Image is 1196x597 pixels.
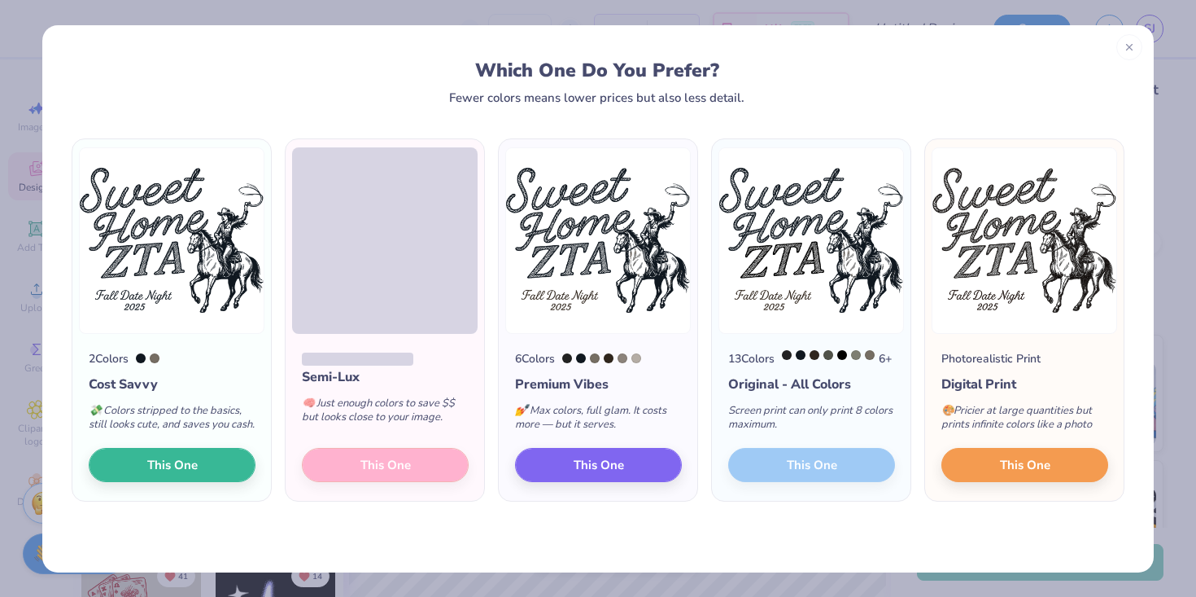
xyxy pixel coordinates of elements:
div: Colors stripped to the basics, still looks cute, and saves you cash. [89,394,255,448]
div: Black 6 C [576,353,586,363]
div: 404 C [865,350,875,360]
div: Black [837,350,847,360]
span: 🎨 [941,403,954,418]
div: Which One Do You Prefer? [87,59,1108,81]
div: Original - All Colors [728,375,895,394]
div: 416 C [851,350,861,360]
div: 403 C [618,353,627,363]
div: Cost Savvy [89,375,255,394]
div: Warm Gray 4 C [631,353,641,363]
div: Max colors, full glam. It costs more — but it serves. [515,394,682,448]
div: Neutral Black C [782,350,792,360]
span: This One [574,455,624,474]
button: This One [941,448,1108,482]
span: 💅 [515,403,528,418]
div: Black 6 C [136,353,146,363]
img: 6 color option [505,147,691,334]
img: Photorealistic preview [932,147,1117,334]
span: This One [1000,455,1050,474]
div: Black 4 C [604,353,613,363]
div: Black 4 C [810,350,819,360]
span: 💸 [89,403,102,418]
div: 6 Colors [515,350,555,367]
div: Just enough colors to save $$ but looks close to your image. [302,387,469,441]
div: 404 C [150,353,159,363]
div: 13 Colors [728,350,775,367]
div: Black 6 C [796,350,805,360]
div: 404 C [590,353,600,363]
div: Neutral Black C [562,353,572,363]
div: Semi-Lux [302,367,469,387]
div: Photorealistic Print [941,350,1041,367]
button: This One [89,448,255,482]
span: 🧠 [302,396,315,410]
div: Pricier at large quantities but prints infinite colors like a photo [941,394,1108,448]
img: 13 color option [718,147,904,334]
div: Digital Print [941,375,1108,394]
div: Premium Vibes [515,375,682,394]
div: Fewer colors means lower prices but also less detail. [449,91,744,104]
button: This One [515,448,682,482]
img: 2 color option [79,147,264,334]
div: 6 + [782,350,892,367]
div: Screen print can only print 8 colors maximum. [728,394,895,448]
div: 418 C [823,350,833,360]
span: This One [147,455,198,474]
div: 2 Colors [89,350,129,367]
